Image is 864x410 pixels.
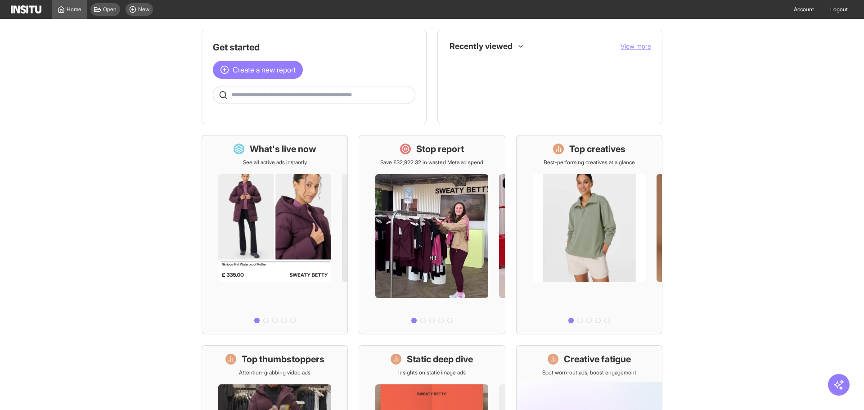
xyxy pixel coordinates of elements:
[416,143,464,155] h1: Stop report
[11,5,41,14] img: Logo
[213,41,415,54] h1: Get started
[239,369,310,376] p: Attention-grabbing video ads
[103,6,117,13] span: Open
[233,64,296,75] span: Create a new report
[202,135,348,334] a: What's live nowSee all active ads instantly
[569,143,625,155] h1: Top creatives
[380,159,483,166] p: Save £32,922.32 in wasted Meta ad spend
[213,61,303,79] button: Create a new report
[407,353,473,365] h1: Static deep dive
[621,42,651,51] button: View more
[67,6,81,13] span: Home
[516,135,662,334] a: Top creativesBest-performing creatives at a glance
[398,369,466,376] p: Insights on static image ads
[544,159,635,166] p: Best-performing creatives at a glance
[138,6,149,13] span: New
[359,135,505,334] a: Stop reportSave £32,922.32 in wasted Meta ad spend
[621,42,651,50] span: View more
[242,353,324,365] h1: Top thumbstoppers
[243,159,307,166] p: See all active ads instantly
[250,143,316,155] h1: What's live now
